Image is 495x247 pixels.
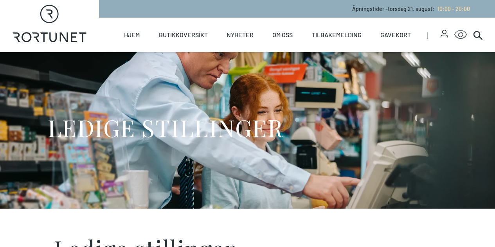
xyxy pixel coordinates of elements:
[352,5,470,13] p: Åpningstider - torsdag 21. august :
[427,18,440,52] span: |
[454,29,467,41] button: Open Accessibility Menu
[312,18,362,52] a: Tilbakemelding
[159,18,208,52] a: Butikkoversikt
[124,18,140,52] a: Hjem
[434,5,470,12] a: 10:00 - 20:00
[47,113,283,142] h1: LEDIGE STILLINGER
[437,5,470,12] span: 10:00 - 20:00
[227,18,254,52] a: Nyheter
[380,18,411,52] a: Gavekort
[272,18,293,52] a: Om oss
